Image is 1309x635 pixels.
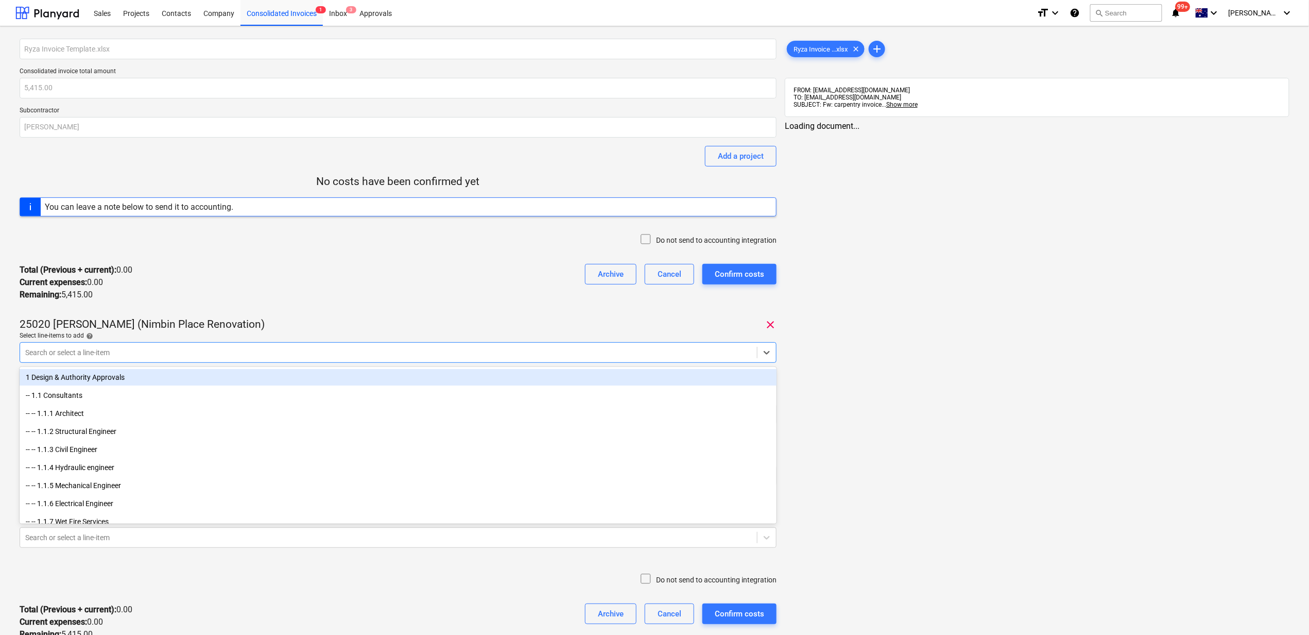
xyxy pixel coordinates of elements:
[20,495,777,512] div: -- -- 1.1.6 Electrical Engineer
[1095,9,1103,17] span: search
[20,265,116,275] strong: Total (Previous + current) :
[702,264,777,285] button: Confirm costs
[45,202,233,212] div: You can leave a note below to send it to accounting.
[20,369,777,386] div: 1 Design & Authority Approvals
[20,605,116,614] strong: Total (Previous + current) :
[20,477,777,494] div: -- -- 1.1.5 Mechanical Engineer
[20,616,103,628] p: 0.00
[20,387,777,404] div: -- 1.1 Consultants
[585,604,636,624] button: Archive
[20,289,93,301] p: 5,415.00
[20,513,777,530] div: -- -- 1.1.7 Wet Fire Services
[20,317,265,332] p: 25020 [PERSON_NAME] (Nimbin Place Renovation)
[794,94,901,101] span: TO: [EMAIL_ADDRESS][DOMAIN_NAME]
[20,276,103,289] p: 0.00
[20,277,87,287] strong: Current expenses :
[1281,7,1294,19] i: keyboard_arrow_down
[705,146,777,166] button: Add a project
[886,101,918,108] span: Show more
[20,39,777,59] input: Consolidated invoice name
[1258,586,1309,635] iframe: Chat Widget
[20,441,777,458] div: -- -- 1.1.3 Civil Engineer
[1170,7,1181,19] i: notifications
[787,41,865,57] div: Ryza Invoice ...xlsx
[882,101,918,108] span: ...
[20,459,777,476] div: -- -- 1.1.4 Hydraulic engineer
[20,68,777,78] p: Consolidated invoice total amount
[20,617,87,627] strong: Current expenses :
[20,175,777,189] p: No costs have been confirmed yet
[702,604,777,624] button: Confirm costs
[20,332,777,340] div: Select line-items to add
[718,149,764,163] div: Add a project
[1037,7,1049,19] i: format_size
[1049,7,1061,19] i: keyboard_arrow_down
[656,575,777,585] p: Do not send to accounting integration
[785,121,1289,131] div: Loading document...
[1090,4,1162,22] button: Search
[20,78,777,98] input: Consolidated invoice total amount
[598,607,624,621] div: Archive
[316,6,326,13] span: 1
[787,45,854,53] span: Ryza Invoice ...xlsx
[20,264,132,276] p: 0.00
[20,107,777,117] p: Subcontractor
[1176,2,1191,12] span: 99+
[20,604,132,616] p: 0.00
[585,264,636,285] button: Archive
[794,87,910,94] span: FROM: [EMAIL_ADDRESS][DOMAIN_NAME]
[20,423,777,440] div: -- -- 1.1.2 Structural Engineer
[1208,7,1220,19] i: keyboard_arrow_down
[715,268,764,281] div: Confirm costs
[764,319,777,331] span: clear
[20,117,777,138] input: Subcontractor
[346,6,356,13] span: 3
[645,264,694,285] button: Cancel
[84,332,93,340] span: help
[794,101,882,108] span: SUBJECT: Fw: carpentry invoice
[20,290,61,299] strong: Remaining :
[658,607,681,621] div: Cancel
[1229,9,1280,17] span: [PERSON_NAME]
[20,405,777,422] div: -- -- 1.1.1 Architect
[1070,7,1080,19] i: Knowledge base
[658,268,681,281] div: Cancel
[645,604,694,624] button: Cancel
[656,235,777,245] p: Do not send to accounting integration
[715,607,764,621] div: Confirm costs
[598,268,624,281] div: Archive
[850,43,862,55] span: clear
[871,43,883,55] span: add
